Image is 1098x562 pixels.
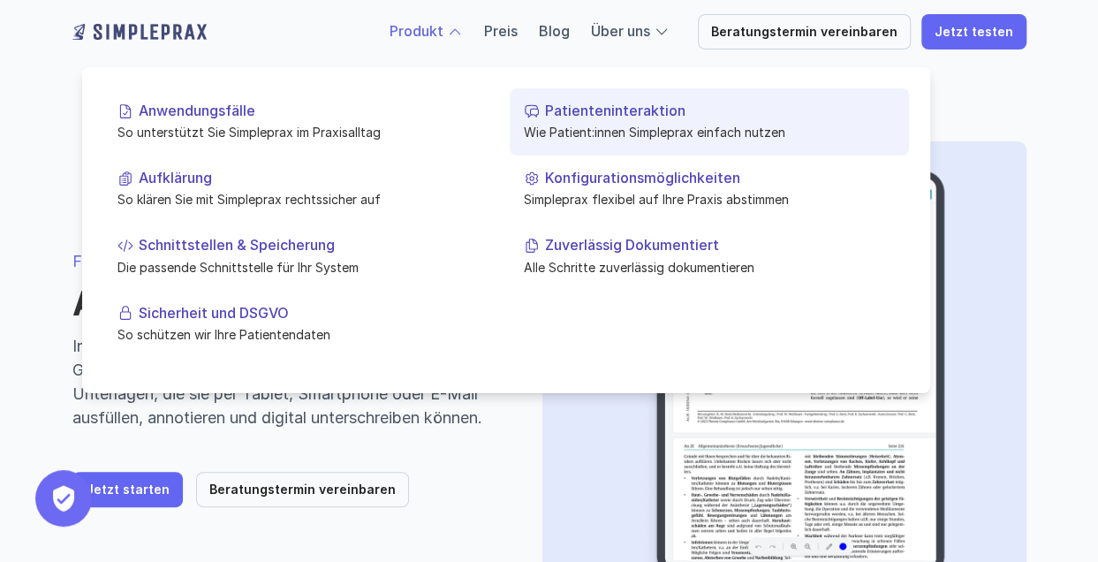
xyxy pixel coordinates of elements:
p: Aufklärung [139,170,488,186]
a: Jetzt testen [921,14,1026,49]
a: PatienteninteraktionWie Patient:innen Simpleprax einfach nutzen [510,88,909,156]
a: Preis [484,22,518,40]
a: Über uns [591,22,650,40]
p: Beratungstermin vereinbaren [209,482,396,497]
a: Produkt [390,22,443,40]
p: In Kooperation mit Thieme, Medudoc und dem Deutschen Grünen Kreuz – Ihre Patient:innen erhalten g... [72,334,500,429]
p: Sicherheit und DSGVO [139,304,488,321]
p: Wie Patient:innen Simpleprax einfach nutzen [524,123,895,141]
p: Zuverlässig Dokumentiert [545,237,895,254]
a: KonfigurationsmöglichkeitenSimpleprax flexibel auf Ihre Praxis abstimmen [510,156,909,223]
p: Jetzt starten [86,482,170,497]
a: Schnittstellen & SpeicherungDie passende Schnittstelle für Ihr System [103,223,503,290]
p: So unterstützt Sie Simpleprax im Praxisalltag [117,123,488,141]
p: Alle Schritte zuverlässig dokumentieren [524,257,895,276]
p: So klären Sie mit Simpleprax rechtssicher auf [117,190,488,209]
a: Jetzt starten [72,472,183,507]
a: Sicherheit und DSGVOSo schützen wir Ihre Patientendaten [103,290,503,357]
p: Simpleprax flexibel auf Ihre Praxis abstimmen [524,190,895,209]
p: So schützen wir Ihre Patientendaten [117,325,488,344]
a: AufklärungSo klären Sie mit Simpleprax rechtssicher auf [103,156,503,223]
h1: Aufklärung [72,284,500,324]
p: Konfigurationsmöglichkeiten [545,170,895,186]
p: Schnittstellen & Speicherung [139,237,488,254]
a: Zuverlässig DokumentiertAlle Schritte zuverlässig dokumentieren [510,223,909,290]
a: Blog [539,22,570,40]
p: Die passende Schnittstelle für Ihr System [117,257,488,276]
p: Jetzt testen [935,25,1013,40]
p: Anwendungsfälle [139,103,488,119]
a: Beratungstermin vereinbaren [698,14,911,49]
p: Beratungstermin vereinbaren [711,25,897,40]
p: FEATURE [72,249,500,273]
p: Patienteninteraktion [545,103,895,119]
a: AnwendungsfälleSo unterstützt Sie Simpleprax im Praxisalltag [103,88,503,156]
a: Beratungstermin vereinbaren [196,472,409,507]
